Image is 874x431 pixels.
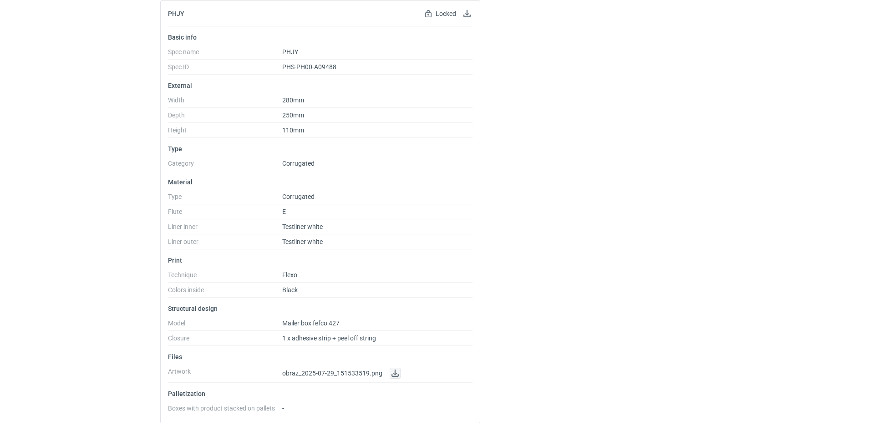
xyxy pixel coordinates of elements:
[282,319,340,327] span: Mailer box fefco 427
[282,335,376,342] span: 1 x adhesive strip + peel off string
[168,145,473,152] p: Type
[168,223,282,234] dt: Liner inner
[168,127,282,138] dt: Height
[168,208,282,219] dt: Flute
[168,10,184,17] h2: PHJY
[282,193,315,200] span: Corrugated
[168,405,282,416] dt: Boxes with product stacked on pallets
[168,160,282,171] dt: Category
[168,305,473,312] p: Structural design
[282,208,286,215] span: E
[282,96,304,104] span: 280mm
[282,48,298,56] span: PHJY
[462,8,473,19] button: Download specification
[168,335,282,346] dt: Closure
[282,63,336,71] span: PHS-PH00-A09488
[168,82,473,89] p: External
[282,112,304,119] span: 250mm
[168,112,282,123] dt: Depth
[423,8,458,19] div: Locked
[282,127,304,134] span: 110mm
[168,96,282,108] dt: Width
[282,271,297,279] span: Flexo
[168,286,282,298] dt: Colors inside
[168,34,473,41] p: Basic info
[168,390,473,397] p: Palletization
[282,160,315,167] span: Corrugated
[282,223,323,230] span: Testliner white
[282,405,284,412] span: -
[168,178,473,186] p: Material
[282,238,323,245] span: Testliner white
[168,257,473,264] p: Print
[282,286,298,294] span: Black
[168,319,282,331] dt: Model
[168,63,282,75] dt: Spec ID
[168,48,282,60] dt: Spec name
[168,193,282,204] dt: Type
[168,368,282,383] dt: Artwork
[168,238,282,249] dt: Liner outer
[168,271,282,283] dt: Technique
[168,353,473,360] p: Files
[282,370,382,377] span: obraz_2025-07-29_151533519.png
